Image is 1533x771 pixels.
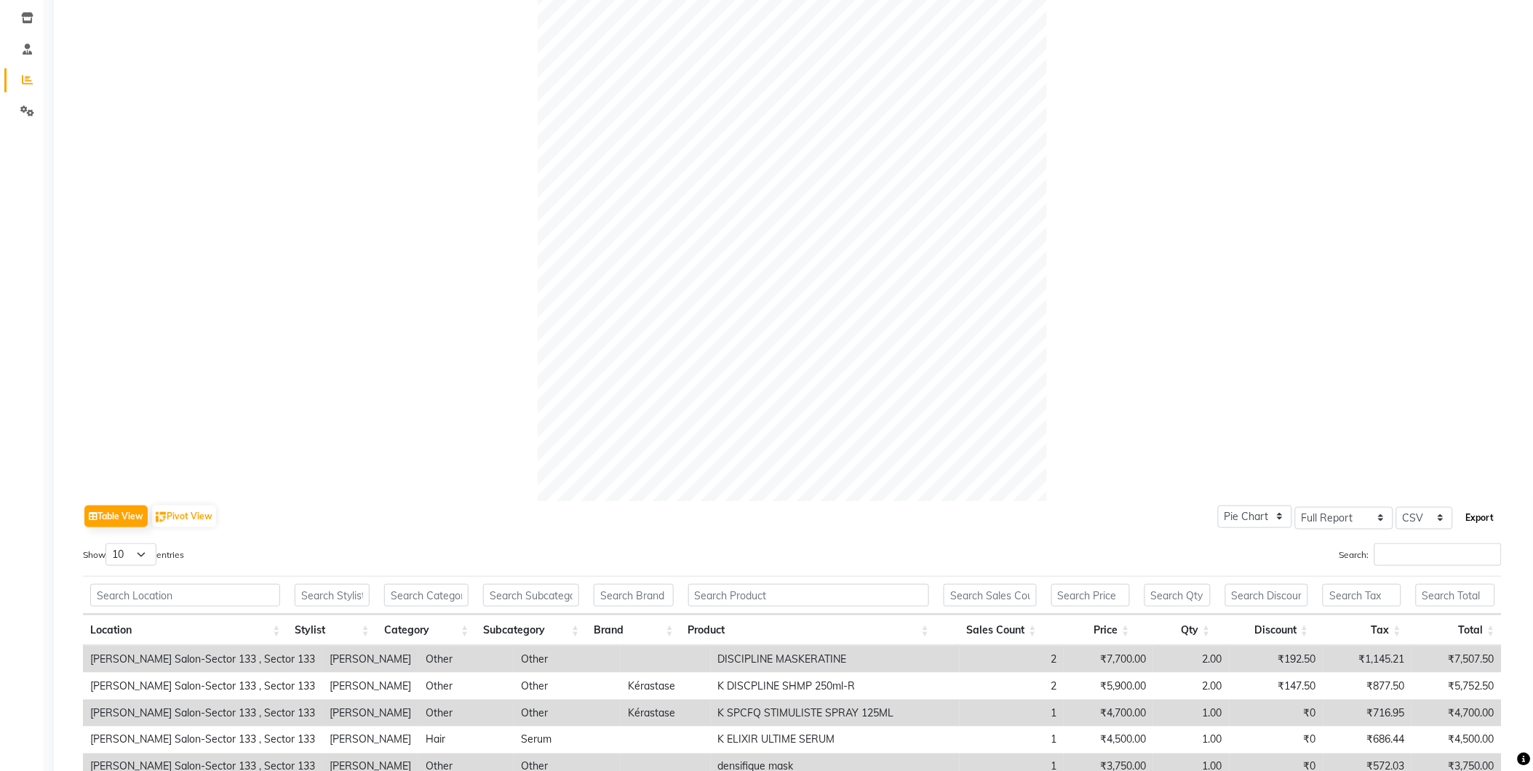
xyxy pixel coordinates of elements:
[83,646,322,673] td: [PERSON_NAME] Salon-Sector 133 , Sector 133
[1230,673,1323,700] td: ₹147.50
[711,673,960,700] td: K DISCPLINE SHMP 250ml-R
[1051,584,1130,607] input: Search Price
[944,584,1037,607] input: Search Sales Count
[1225,584,1309,607] input: Search Discount
[960,646,1064,673] td: 2
[83,543,184,566] label: Show entries
[1323,646,1412,673] td: ₹1,145.21
[1153,646,1230,673] td: 2.00
[1153,727,1230,754] td: 1.00
[1144,584,1211,607] input: Search Qty
[1411,673,1502,700] td: ₹5,752.50
[1230,646,1323,673] td: ₹192.50
[1323,700,1412,727] td: ₹716.95
[621,673,710,700] td: Kérastase
[1416,584,1495,607] input: Search Total
[483,584,579,607] input: Search Subcategory
[1064,700,1153,727] td: ₹4,700.00
[476,615,586,646] th: Subcategory: activate to sort column ascending
[681,615,936,646] th: Product: activate to sort column ascending
[1323,727,1412,754] td: ₹686.44
[1064,673,1153,700] td: ₹5,900.00
[295,584,369,607] input: Search Stylist
[322,727,418,754] td: [PERSON_NAME]
[1153,700,1230,727] td: 1.00
[83,700,322,727] td: [PERSON_NAME] Salon-Sector 133 , Sector 133
[960,700,1064,727] td: 1
[514,646,621,673] td: Other
[960,727,1064,754] td: 1
[287,615,376,646] th: Stylist: activate to sort column ascending
[1411,700,1502,727] td: ₹4,700.00
[377,615,477,646] th: Category: activate to sort column ascending
[1315,615,1409,646] th: Tax: activate to sort column ascending
[322,673,418,700] td: [PERSON_NAME]
[514,727,621,754] td: Serum
[83,673,322,700] td: [PERSON_NAME] Salon-Sector 133 , Sector 133
[936,615,1044,646] th: Sales Count: activate to sort column ascending
[621,700,710,727] td: Kérastase
[1460,506,1500,530] button: Export
[1230,727,1323,754] td: ₹0
[1044,615,1137,646] th: Price: activate to sort column ascending
[1339,543,1502,566] label: Search:
[322,700,418,727] td: [PERSON_NAME]
[418,700,514,727] td: Other
[84,506,148,527] button: Table View
[711,646,960,673] td: DISCIPLINE MASKERATINE
[1064,646,1153,673] td: ₹7,700.00
[1153,673,1230,700] td: 2.00
[105,543,156,566] select: Showentries
[711,700,960,727] td: K SPCFQ STIMULISTE SPRAY 125ML
[156,512,167,523] img: pivot.png
[384,584,469,607] input: Search Category
[1230,700,1323,727] td: ₹0
[418,673,514,700] td: Other
[152,506,216,527] button: Pivot View
[1064,727,1153,754] td: ₹4,500.00
[1218,615,1316,646] th: Discount: activate to sort column ascending
[1323,584,1401,607] input: Search Tax
[83,615,287,646] th: Location: activate to sort column ascending
[418,646,514,673] td: Other
[1409,615,1502,646] th: Total: activate to sort column ascending
[1411,646,1502,673] td: ₹7,507.50
[90,584,280,607] input: Search Location
[1137,615,1218,646] th: Qty: activate to sort column ascending
[83,727,322,754] td: [PERSON_NAME] Salon-Sector 133 , Sector 133
[418,727,514,754] td: Hair
[1323,673,1412,700] td: ₹877.50
[594,584,674,607] input: Search Brand
[711,727,960,754] td: K ELIXIR ULTIME SERUM
[1374,543,1502,566] input: Search:
[586,615,681,646] th: Brand: activate to sort column ascending
[514,700,621,727] td: Other
[322,646,418,673] td: [PERSON_NAME]
[688,584,929,607] input: Search Product
[514,673,621,700] td: Other
[1411,727,1502,754] td: ₹4,500.00
[960,673,1064,700] td: 2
